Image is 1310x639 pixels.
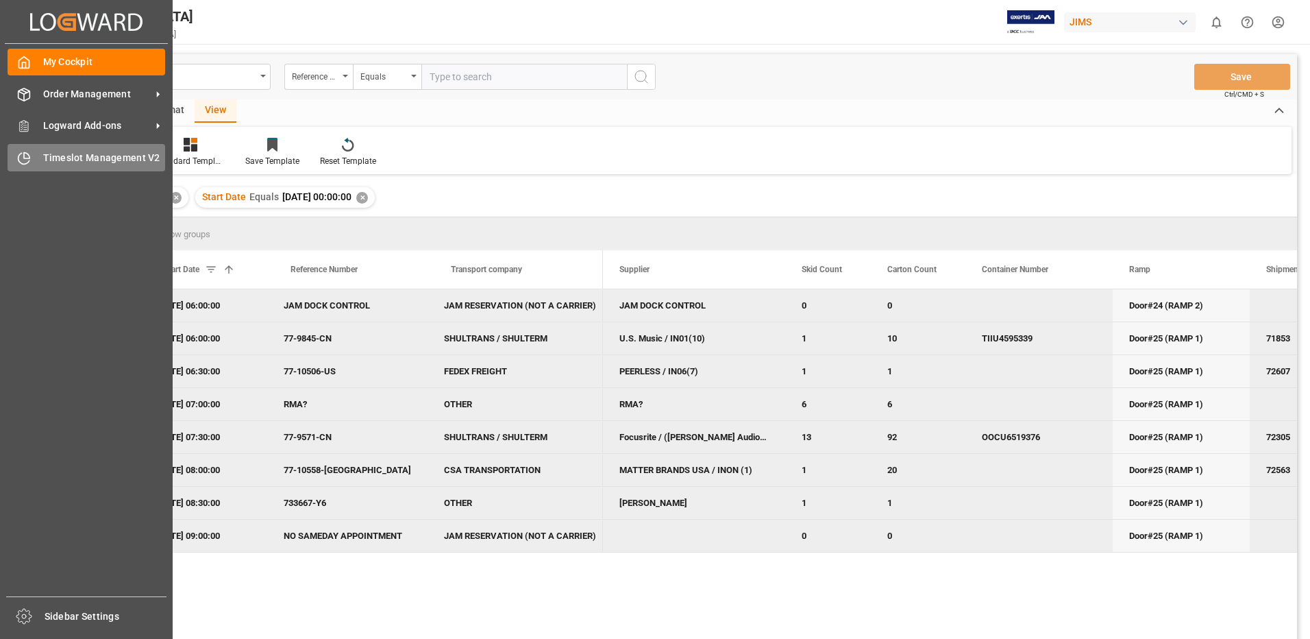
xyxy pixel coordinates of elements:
[156,155,225,167] div: Standard Templates
[603,355,785,387] div: PEERLESS / IN06(7)
[1129,422,1233,453] div: Door#25 (RAMP 1)
[8,144,165,171] a: Timeslot Management V2
[785,520,871,552] div: 0
[164,265,199,274] span: Start Date
[444,356,586,387] div: FEDEX FREIGHT
[58,355,603,388] div: Press SPACE to deselect this row.
[871,289,965,322] div: 0
[1224,89,1264,99] span: Ctrl/CMD + S
[43,87,151,101] span: Order Management
[785,388,871,420] div: 6
[444,422,586,453] div: SHULTRANS / SHULTERM
[965,421,1078,453] div: OOCU6519376
[444,520,586,552] div: JAM RESERVATION (NOT A CARRIER)
[1064,12,1196,32] div: JIMS
[284,64,353,90] button: open menu
[627,64,656,90] button: search button
[871,454,965,486] div: 20
[785,322,871,354] div: 1
[1129,356,1233,387] div: Door#25 (RAMP 1)
[58,520,603,553] div: Press SPACE to deselect this row.
[887,265,937,274] span: Carton Count
[195,99,236,123] div: View
[785,355,871,387] div: 1
[785,454,871,486] div: 1
[785,289,871,322] div: 0
[603,289,785,322] div: JAM DOCK CONTROL
[245,155,299,167] div: Save Template
[267,421,428,453] div: 77-9571-CN
[58,454,603,487] div: Press SPACE to deselect this row.
[356,192,368,204] div: ✕
[444,455,586,486] div: CSA TRANSPORTATION
[140,421,267,453] div: [DATE] 07:30:00
[140,355,267,387] div: [DATE] 06:30:00
[58,322,603,355] div: Press SPACE to deselect this row.
[444,290,586,322] div: JAM RESERVATION (NOT A CARRIER)
[43,151,166,165] span: Timeslot Management V2
[982,265,1048,274] span: Container Number
[1201,7,1232,38] button: show 0 new notifications
[58,487,603,520] div: Press SPACE to deselect this row.
[320,155,376,167] div: Reset Template
[140,322,267,354] div: [DATE] 06:00:00
[1064,9,1201,35] button: JIMS
[8,49,165,75] a: My Cockpit
[444,323,586,354] div: SHULTRANS / SHULTERM
[871,421,965,453] div: 92
[603,454,785,486] div: MATTER BRANDS USA / INON (1)
[140,289,267,322] div: [DATE] 06:00:00
[267,454,428,486] div: 77-10558-[GEOGRAPHIC_DATA]
[1129,290,1233,322] div: Door#24 (RAMP 2)
[291,265,358,274] span: Reference Number
[249,191,279,202] span: Equals
[802,265,842,274] span: Skid Count
[603,322,785,354] div: U.S. Music / IN01(10)
[267,289,428,322] div: JAM DOCK CONTROL
[43,55,166,69] span: My Cockpit
[1129,323,1233,354] div: Door#25 (RAMP 1)
[965,322,1078,354] div: TIIU4595339
[1129,455,1233,486] div: Door#25 (RAMP 1)
[421,64,627,90] input: Type to search
[444,389,586,420] div: OTHER
[202,191,246,202] span: Start Date
[292,67,338,83] div: Reference Number
[140,454,267,486] div: [DATE] 08:00:00
[267,322,428,354] div: 77-9845-CN
[360,67,407,83] div: Equals
[619,265,650,274] span: Supplier
[267,487,428,519] div: 733667-Y6
[1232,7,1263,38] button: Help Center
[140,388,267,420] div: [DATE] 07:00:00
[58,388,603,421] div: Press SPACE to deselect this row.
[603,487,785,519] div: [PERSON_NAME]
[140,520,267,552] div: [DATE] 09:00:00
[58,289,603,322] div: Press SPACE to deselect this row.
[1129,389,1233,420] div: Door#25 (RAMP 1)
[267,520,428,552] div: NO SAMEDAY APPOINTMENT
[444,487,586,519] div: OTHER
[45,610,167,624] span: Sidebar Settings
[353,64,421,90] button: open menu
[1194,64,1290,90] button: Save
[1007,10,1054,34] img: Exertis%20JAM%20-%20Email%20Logo.jpg_1722504956.jpg
[451,265,522,274] span: Transport company
[267,355,428,387] div: 77-10506-US
[785,487,871,519] div: 1
[785,421,871,453] div: 13
[871,487,965,519] div: 1
[871,355,965,387] div: 1
[140,487,267,519] div: [DATE] 08:30:00
[1129,487,1233,519] div: Door#25 (RAMP 1)
[871,388,965,420] div: 6
[170,192,182,204] div: ✕
[1129,265,1150,274] span: Ramp
[871,322,965,354] div: 10
[871,520,965,552] div: 0
[603,421,785,453] div: Focusrite / ([PERSON_NAME] Audio) IN06(5)
[603,388,785,420] div: RMA?
[1129,520,1233,552] div: Door#25 (RAMP 1)
[43,119,151,133] span: Logward Add-ons
[58,421,603,454] div: Press SPACE to deselect this row.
